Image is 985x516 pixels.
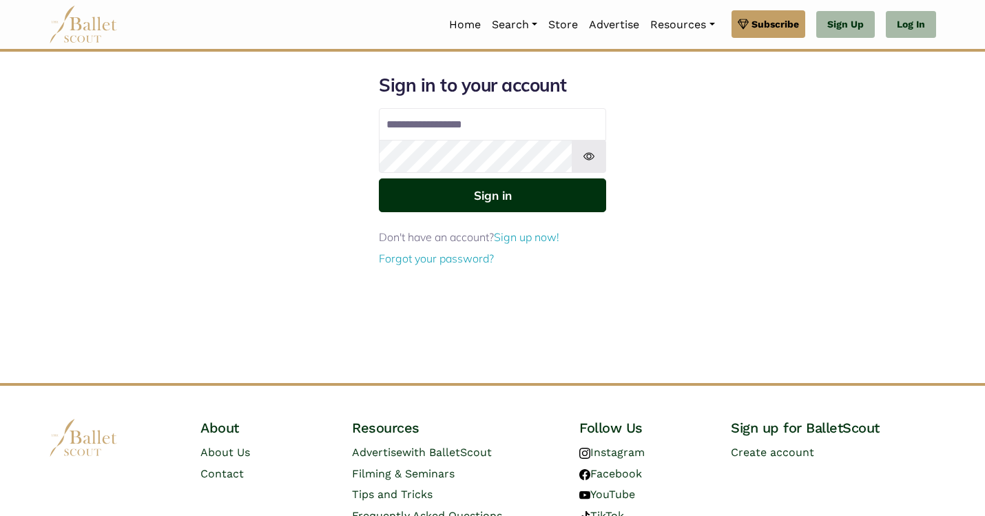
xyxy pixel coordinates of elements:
[200,467,244,480] a: Contact
[379,251,494,265] a: Forgot your password?
[402,446,492,459] span: with BalletScout
[579,467,642,480] a: Facebook
[579,419,709,437] h4: Follow Us
[731,446,814,459] a: Create account
[579,488,635,501] a: YouTube
[731,419,936,437] h4: Sign up for BalletScout
[352,467,455,480] a: Filming & Seminars
[352,419,557,437] h4: Resources
[738,17,749,32] img: gem.svg
[379,229,606,247] p: Don't have an account?
[579,446,645,459] a: Instagram
[886,11,936,39] a: Log In
[200,446,250,459] a: About Us
[352,488,433,501] a: Tips and Tricks
[379,74,606,97] h1: Sign in to your account
[732,10,805,38] a: Subscribe
[579,469,590,480] img: facebook logo
[543,10,583,39] a: Store
[583,10,645,39] a: Advertise
[494,230,559,244] a: Sign up now!
[49,419,118,457] img: logo
[751,17,799,32] span: Subscribe
[579,448,590,459] img: instagram logo
[444,10,486,39] a: Home
[200,419,330,437] h4: About
[645,10,720,39] a: Resources
[579,490,590,501] img: youtube logo
[352,446,492,459] a: Advertisewith BalletScout
[486,10,543,39] a: Search
[379,178,606,212] button: Sign in
[816,11,875,39] a: Sign Up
